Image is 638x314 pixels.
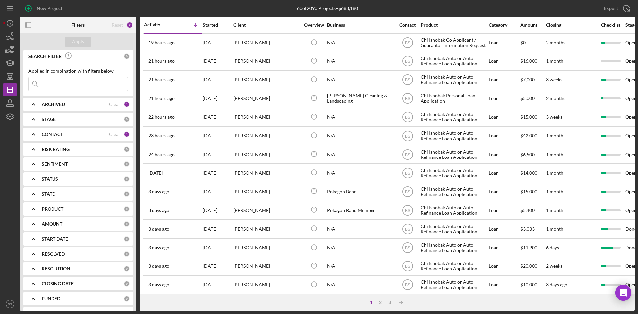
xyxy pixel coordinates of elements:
text: BS [405,152,410,157]
div: Product [421,22,487,28]
div: 1 [367,300,376,305]
div: $20,000 [520,258,545,275]
div: [PERSON_NAME] [233,52,300,70]
div: Clear [109,102,120,107]
div: $5,400 [520,201,545,219]
div: 1 [124,131,130,137]
div: Loan [489,34,520,52]
div: N/A [327,52,393,70]
div: Chi Ishobak Auto or Auto Refinance Loan Application [421,183,487,200]
div: Closing [546,22,596,28]
div: Overview [301,22,326,28]
time: 2025-08-25 16:11 [148,58,175,64]
b: STATUS [42,176,58,182]
div: $6,500 [520,146,545,163]
div: [DATE] [203,90,233,107]
div: New Project [37,2,62,15]
time: 2 weeks [546,263,562,269]
time: 3 days ago [546,282,567,287]
time: 2025-08-22 20:47 [148,208,169,213]
text: BS [405,134,410,138]
div: Loan [489,52,520,70]
div: Chi Ishobak Auto or Auto Refinance Loan Application [421,108,487,126]
time: 2025-08-22 18:45 [148,282,169,287]
text: BS [405,246,410,250]
b: SEARCH FILTER [28,54,62,59]
div: [DATE] [203,183,233,200]
time: 1 month [546,170,563,176]
b: RISK RATING [42,147,70,152]
div: [DATE] [203,127,233,145]
div: 3 [385,300,394,305]
div: Category [489,22,520,28]
b: SENTIMENT [42,161,68,167]
div: N/A [327,127,393,145]
div: 60 of 2090 Projects • $688,180 [297,6,358,11]
div: Loan [489,239,520,257]
time: 2025-08-25 14:52 [148,114,175,120]
div: Checklist [596,22,625,28]
div: Chi Ishobak Personal Loan Application [421,90,487,107]
div: [PERSON_NAME] [233,71,300,89]
b: START DATE [42,236,68,242]
text: BS [405,189,410,194]
b: ARCHIVED [42,102,65,107]
time: 3 weeks [546,77,562,82]
div: 1 [124,101,130,107]
div: Chi Ishobak Auto or Auto Refinance Loan Application [421,146,487,163]
div: Loan [489,146,520,163]
div: Business [327,22,393,28]
div: $5,000 [520,90,545,107]
div: 0 [124,116,130,122]
div: [DATE] [203,239,233,257]
div: 0 [124,146,130,152]
div: Chi Ishobak Auto or Auto Refinance Loan Application [421,220,487,238]
time: 1 month [546,207,563,213]
text: BS [405,264,410,269]
div: Export [604,2,618,15]
div: 0 [124,206,130,212]
div: Loan [489,258,520,275]
div: Chi Ishobak Auto or Auto Refinance Loan Application [421,71,487,89]
time: 2025-08-25 13:28 [148,152,175,157]
time: 6 days [546,245,559,250]
b: STATE [42,191,55,197]
time: 2025-08-25 15:32 [148,96,175,101]
text: BS [405,171,410,175]
div: Loan [489,201,520,219]
div: Apply [72,37,84,47]
div: $14,000 [520,164,545,182]
div: $15,000 [520,183,545,200]
text: BS [405,41,410,45]
div: [PERSON_NAME] [233,183,300,200]
div: Pokagon Band [327,183,393,200]
div: $15,000 [520,108,545,126]
div: Started [203,22,233,28]
text: BS [405,227,410,232]
div: Chi Ishobak Auto or Auto Refinance Loan Application [421,276,487,294]
text: BS [405,283,410,287]
div: Loan [489,276,520,294]
div: $42,000 [520,127,545,145]
div: $7,000 [520,71,545,89]
div: Client [233,22,300,28]
div: Loan [489,71,520,89]
div: Chi Ishobak Auto or Auto Refinance Loan Application [421,201,487,219]
div: Chi Ishobak Auto or Auto Refinance Loan Application [421,164,487,182]
div: [PERSON_NAME] [233,146,300,163]
div: [PERSON_NAME] [233,201,300,219]
div: N/A [327,146,393,163]
div: Chi Ishobak Auto or Auto Refinance Loan Application [421,258,487,275]
time: 2025-08-22 18:55 [148,226,169,232]
div: 0 [124,236,130,242]
time: 2 months [546,40,565,45]
div: [DATE] [203,164,233,182]
b: CLOSING DATE [42,281,74,286]
div: 0 [124,281,130,287]
b: PRODUCT [42,206,63,212]
div: [DATE] [203,201,233,219]
div: N/A [327,220,393,238]
button: BS [3,297,17,311]
div: N/A [327,258,393,275]
div: [DATE] [203,146,233,163]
